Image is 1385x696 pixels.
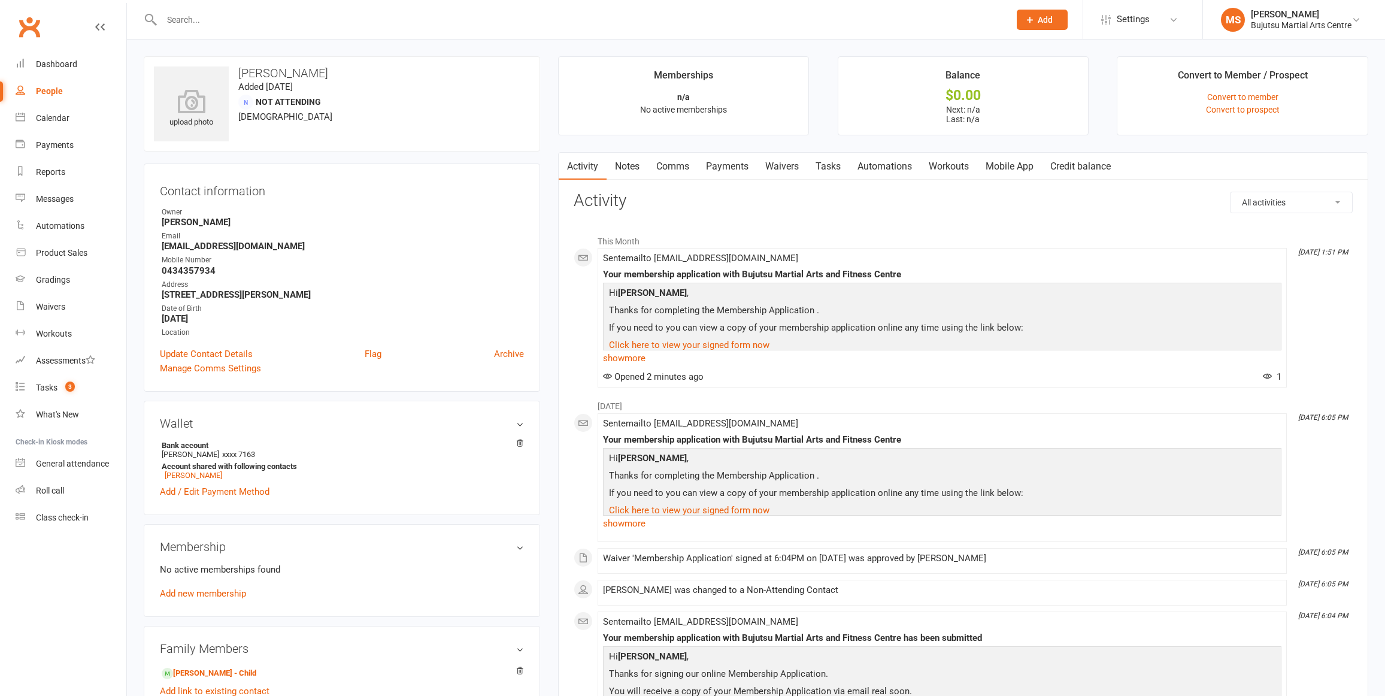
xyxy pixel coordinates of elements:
span: Settings [1117,6,1150,33]
a: Manage Comms Settings [160,361,261,376]
a: Tasks [807,153,849,180]
a: [PERSON_NAME] [165,471,222,480]
div: General attendance [36,459,109,468]
div: Email [162,231,524,242]
a: Click here to view your signed form now [609,340,769,350]
div: Reports [36,167,65,177]
div: People [36,86,63,96]
a: Messages [16,186,126,213]
div: Location [162,327,524,338]
div: upload photo [154,89,229,129]
a: Automations [849,153,920,180]
li: [DATE] [574,394,1353,413]
h3: Contact information [160,180,524,198]
iframe: Intercom live chat [12,655,41,684]
strong: Bank account [162,441,518,450]
div: Balance [945,68,980,89]
a: Clubworx [14,12,44,42]
div: [PERSON_NAME] was changed to a Non-Attending Contact [603,585,1281,595]
div: [PERSON_NAME] [1251,9,1351,20]
a: Calendar [16,105,126,132]
a: Product Sales [16,240,126,267]
div: Your membership application with Bujutsu Martial Arts and Fitness Centre has been submitted [603,633,1281,643]
a: General attendance kiosk mode [16,450,126,477]
a: Reports [16,159,126,186]
a: Archive [494,347,524,361]
strong: 0434357934 [162,265,524,276]
p: Next: n/a Last: n/a [849,105,1078,124]
p: No active memberships found [160,562,524,577]
p: Thanks for completing the Membership Application . [606,468,1278,486]
span: 3 [65,382,75,392]
div: Product Sales [36,248,87,258]
span: [DEMOGRAPHIC_DATA] [238,111,332,122]
a: Activity [559,153,607,180]
span: Sent email to [EMAIL_ADDRESS][DOMAIN_NAME] [603,418,798,429]
a: show more [603,350,1281,367]
h3: Wallet [160,417,524,430]
h3: [PERSON_NAME] [154,66,530,80]
a: Mobile App [977,153,1042,180]
span: No active memberships [640,105,727,114]
div: Calendar [36,113,69,123]
div: Dashboard [36,59,77,69]
p: If you need to you can view a copy of your membership application online any time using the link ... [606,486,1278,503]
time: Added [DATE] [238,81,293,92]
p: Thanks for completing the Membership Application . [606,303,1278,320]
a: Credit balance [1042,153,1119,180]
div: Automations [36,221,84,231]
p: If you need to you can view a copy of your membership application online any time using the link ... [606,320,1278,338]
strong: n/a [677,92,690,102]
div: Address [162,279,524,290]
a: Gradings [16,267,126,293]
strong: Account shared with following contacts [162,462,518,471]
h3: Membership [160,540,524,553]
p: Hi , [606,649,1278,667]
a: People [16,78,126,105]
strong: [PERSON_NAME] [618,651,687,662]
div: Waiver 'Membership Application' signed at 6:04PM on [DATE] was approved by [PERSON_NAME] [603,553,1281,564]
div: Roll call [36,486,64,495]
a: Click here to view your signed form now [609,505,769,516]
strong: [EMAIL_ADDRESS][DOMAIN_NAME] [162,241,524,252]
button: Add [1017,10,1068,30]
li: This Month [574,229,1353,248]
a: Payments [16,132,126,159]
a: Notes [607,153,648,180]
div: MS [1221,8,1245,32]
i: [DATE] 6:05 PM [1298,580,1348,588]
span: xxxx 7163 [222,450,255,459]
p: Hi , [606,451,1278,468]
a: Assessments [16,347,126,374]
span: Add [1038,15,1053,25]
span: 1 [1263,371,1281,382]
a: Dashboard [16,51,126,78]
div: Owner [162,207,524,218]
strong: [DATE] [162,313,524,324]
a: Tasks 3 [16,374,126,401]
span: Sent email to [EMAIL_ADDRESS][DOMAIN_NAME] [603,616,798,627]
div: Tasks [36,383,57,392]
h3: Activity [574,192,1353,210]
p: Thanks for signing our online Membership Application. [606,667,1278,684]
span: Sent email to [EMAIL_ADDRESS][DOMAIN_NAME] [603,253,798,264]
div: Convert to Member / Prospect [1178,68,1308,89]
strong: [PERSON_NAME] [618,288,687,298]
p: Hi , [606,286,1278,303]
a: Comms [648,153,698,180]
li: [PERSON_NAME] [160,439,524,482]
div: $0.00 [849,89,1078,102]
a: Payments [698,153,757,180]
h3: Family Members [160,642,524,655]
a: Class kiosk mode [16,504,126,531]
div: Assessments [36,356,95,365]
div: Your membership application with Bujutsu Martial Arts and Fitness Centre [603,435,1281,445]
strong: [STREET_ADDRESS][PERSON_NAME] [162,289,524,300]
a: Flag [365,347,381,361]
div: Messages [36,194,74,204]
i: [DATE] 6:05 PM [1298,413,1348,422]
a: show more [603,515,1281,532]
div: Workouts [36,329,72,338]
div: Payments [36,140,74,150]
i: [DATE] 6:04 PM [1298,612,1348,620]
